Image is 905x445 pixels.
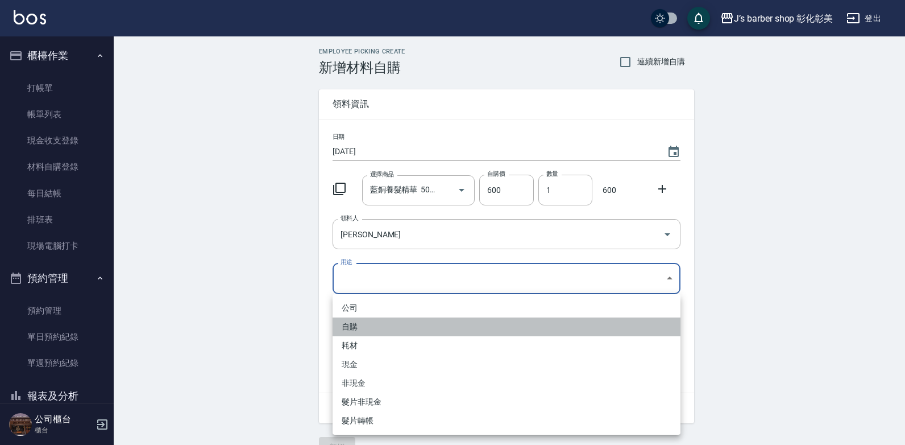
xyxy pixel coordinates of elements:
li: 非現金 [333,374,680,393]
li: 公司 [333,299,680,318]
li: 耗材 [333,336,680,355]
li: 自購 [333,318,680,336]
li: 髮片轉帳 [333,411,680,430]
li: 髮片非現金 [333,393,680,411]
li: 現金 [333,355,680,374]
